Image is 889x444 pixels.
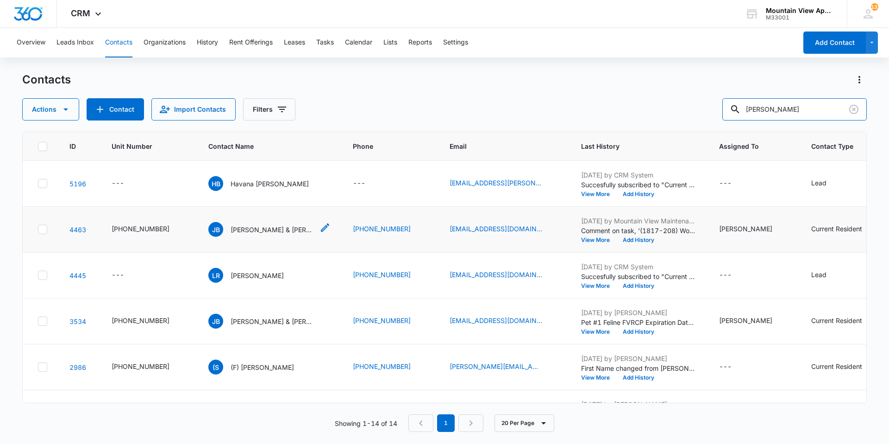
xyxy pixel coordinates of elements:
[719,141,776,151] span: Assigned To
[803,32,866,54] button: Add Contact
[581,400,697,409] p: [DATE] by [PERSON_NAME]
[852,72,867,87] button: Actions
[208,360,311,374] div: Contact Name - (F) Shannon Cates - Select to Edit Field
[69,180,86,188] a: Navigate to contact details page for Havana Burket
[112,362,186,373] div: Unit Number - 545-1823-206 - Select to Edit Field
[208,222,223,237] span: JB
[231,179,309,189] p: Havana [PERSON_NAME]
[112,362,169,371] div: [PHONE_NUMBER]
[69,141,76,151] span: ID
[345,28,372,57] button: Calendar
[56,28,94,57] button: Leads Inbox
[581,170,697,180] p: [DATE] by CRM System
[811,316,862,325] div: Current Resident
[581,237,616,243] button: View More
[353,270,427,281] div: Phone - (352) 246-0352 - Select to Edit Field
[450,141,545,151] span: Email
[231,317,314,326] p: [PERSON_NAME] & [PERSON_NAME]
[69,363,86,371] a: Navigate to contact details page for (F) Shannon Cates
[766,7,833,14] div: account name
[112,270,141,281] div: Unit Number - - Select to Edit Field
[450,224,542,234] a: [EMAIL_ADDRESS][DOMAIN_NAME]
[616,191,661,197] button: Add History
[316,28,334,57] button: Tasks
[208,314,223,329] span: JB
[335,419,397,428] p: Showing 1-14 of 14
[437,414,455,432] em: 1
[811,178,826,188] div: Lead
[450,270,559,281] div: Email - lizrianyBU@gmail.com - Select to Edit Field
[112,178,141,189] div: Unit Number - - Select to Edit Field
[208,176,326,191] div: Contact Name - Havana Burket - Select to Edit Field
[811,362,879,373] div: Contact Type - Current Resident - Select to Edit Field
[581,329,616,335] button: View More
[353,270,411,279] a: [PHONE_NUMBER]
[112,224,186,235] div: Unit Number - 545-1817-208 - Select to Edit Field
[811,270,826,279] div: Lead
[208,141,317,151] span: Contact Name
[71,8,90,18] span: CRM
[450,362,559,373] div: Email - Shannon@BurkeCleaners.com - Select to Edit Field
[151,98,236,121] button: Import Contacts
[353,316,427,327] div: Phone - (720) 232-1341 - Select to Edit Field
[284,28,305,57] button: Leases
[383,28,397,57] button: Lists
[144,28,186,57] button: Organizations
[231,225,314,235] p: [PERSON_NAME] & [PERSON_NAME]
[112,224,169,234] div: [PHONE_NUMBER]
[719,270,732,281] div: ---
[450,362,542,371] a: [PERSON_NAME][EMAIL_ADDRESS][DOMAIN_NAME]
[231,362,294,372] p: (F) [PERSON_NAME]
[846,102,861,117] button: Clear
[581,216,697,226] p: [DATE] by Mountain View Maintenance
[353,178,365,189] div: ---
[443,28,468,57] button: Settings
[719,316,789,327] div: Assigned To - Kaitlyn Mendoza - Select to Edit Field
[581,191,616,197] button: View More
[811,316,879,327] div: Contact Type - Current Resident - Select to Edit Field
[353,224,427,235] div: Phone - (408) 458-0467 - Select to Edit Field
[581,262,697,272] p: [DATE] by CRM System
[112,316,169,325] div: [PHONE_NUMBER]
[581,363,697,373] p: First Name changed from [PERSON_NAME] to (F) [PERSON_NAME]. Last Name changed from [PERSON_NAME] ...
[22,73,71,87] h1: Contacts
[450,224,559,235] div: Email - jimmyburke98@me.com - Select to Edit Field
[871,3,878,11] span: 132
[208,268,301,283] div: Contact Name - Liz R Burke - Select to Edit Field
[408,28,432,57] button: Reports
[197,28,218,57] button: History
[353,141,414,151] span: Phone
[450,178,542,188] a: [EMAIL_ADDRESS][PERSON_NAME][DOMAIN_NAME]
[17,28,45,57] button: Overview
[581,354,697,363] p: [DATE] by [PERSON_NAME]
[581,308,697,317] p: [DATE] by [PERSON_NAME]
[353,362,411,371] a: [PHONE_NUMBER]
[208,222,331,237] div: Contact Name - James Burke & Tucker Bensing - Select to Edit Field
[69,317,86,325] a: Navigate to contact details page for Jason Burke & Savannah Alise Rafkin
[719,178,748,189] div: Assigned To - - Select to Edit Field
[243,98,295,121] button: Filters
[581,226,697,235] p: Comment on task, '(1817-208) Work Order ' "Ran 2 cycles didnt hear anything out of the ordinary. ...
[616,329,661,335] button: Add History
[581,317,697,327] p: Pet #1 Feline FVRCP Expiration Date changed from [DATE] to [DATE].
[581,283,616,289] button: View More
[208,314,331,329] div: Contact Name - Jason Burke & Savannah Alise Rafkin - Select to Edit Field
[208,360,223,374] span: (S
[208,176,223,191] span: HB
[22,98,79,121] button: Actions
[353,316,411,325] a: [PHONE_NUMBER]
[719,224,789,235] div: Assigned To - Makenna Berry - Select to Edit Field
[811,141,865,151] span: Contact Type
[112,178,124,189] div: ---
[450,270,542,279] a: [EMAIL_ADDRESS][DOMAIN_NAME]
[811,270,843,281] div: Contact Type - Lead - Select to Edit Field
[719,316,772,325] div: [PERSON_NAME]
[811,224,879,235] div: Contact Type - Current Resident - Select to Edit Field
[766,14,833,21] div: account id
[69,272,86,279] a: Navigate to contact details page for Liz R Burke
[353,178,382,189] div: Phone - - Select to Edit Field
[353,362,427,373] div: Phone - (970) 631-6954 - Select to Edit Field
[495,414,554,432] button: 20 Per Page
[811,362,862,371] div: Current Resident
[581,272,697,281] p: Succesfully subscribed to "Current Residents ".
